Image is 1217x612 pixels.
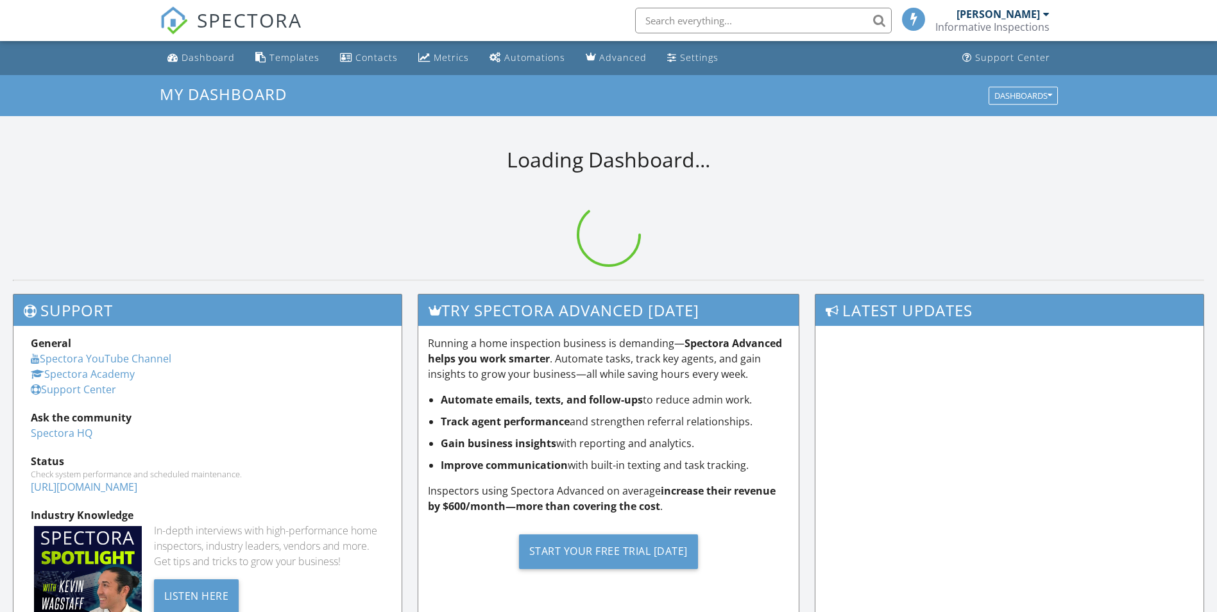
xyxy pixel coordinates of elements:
[662,46,724,70] a: Settings
[160,6,188,35] img: The Best Home Inspection Software - Spectora
[182,51,235,64] div: Dashboard
[31,367,135,381] a: Spectora Academy
[250,46,325,70] a: Templates
[434,51,469,64] div: Metrics
[428,483,789,514] p: Inspectors using Spectora Advanced on average .
[994,91,1052,100] div: Dashboards
[413,46,474,70] a: Metrics
[355,51,398,64] div: Contacts
[680,51,719,64] div: Settings
[441,436,556,450] strong: Gain business insights
[815,294,1204,326] h3: Latest Updates
[31,480,137,494] a: [URL][DOMAIN_NAME]
[428,524,789,579] a: Start Your Free Trial [DATE]
[31,382,116,396] a: Support Center
[162,46,240,70] a: Dashboard
[484,46,570,70] a: Automations (Basic)
[975,51,1050,64] div: Support Center
[154,588,239,602] a: Listen Here
[599,51,647,64] div: Advanced
[441,393,643,407] strong: Automate emails, texts, and follow-ups
[31,336,71,350] strong: General
[441,457,789,473] li: with built-in texting and task tracking.
[957,46,1055,70] a: Support Center
[635,8,892,33] input: Search everything...
[335,46,403,70] a: Contacts
[154,523,384,569] div: In-depth interviews with high-performance home inspectors, industry leaders, vendors and more. Ge...
[31,352,171,366] a: Spectora YouTube Channel
[441,414,570,429] strong: Track agent performance
[957,8,1040,21] div: [PERSON_NAME]
[428,336,789,382] p: Running a home inspection business is demanding— . Automate tasks, track key agents, and gain ins...
[160,17,302,44] a: SPECTORA
[31,410,384,425] div: Ask the community
[441,414,789,429] li: and strengthen referral relationships.
[269,51,319,64] div: Templates
[160,83,287,105] span: My Dashboard
[428,336,782,366] strong: Spectora Advanced helps you work smarter
[418,294,799,326] h3: Try spectora advanced [DATE]
[13,294,402,326] h3: Support
[504,51,565,64] div: Automations
[197,6,302,33] span: SPECTORA
[441,458,568,472] strong: Improve communication
[31,507,384,523] div: Industry Knowledge
[441,436,789,451] li: with reporting and analytics.
[31,469,384,479] div: Check system performance and scheduled maintenance.
[31,426,92,440] a: Spectora HQ
[935,21,1050,33] div: Informative Inspections
[581,46,652,70] a: Advanced
[989,87,1058,105] button: Dashboards
[428,484,776,513] strong: increase their revenue by $600/month—more than covering the cost
[31,454,384,469] div: Status
[441,392,789,407] li: to reduce admin work.
[519,534,698,569] div: Start Your Free Trial [DATE]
